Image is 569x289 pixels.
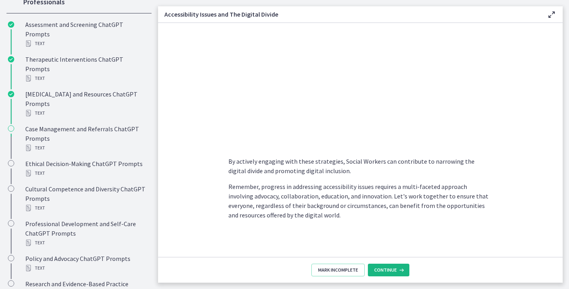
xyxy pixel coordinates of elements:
[25,238,149,247] div: Text
[228,157,492,176] p: By actively engaging with these strategies, Social Workers can contribute to narrowing the digita...
[318,267,358,273] span: Mark Incomplete
[368,264,409,276] button: Continue
[25,203,149,213] div: Text
[25,74,149,83] div: Text
[25,89,149,118] div: [MEDICAL_DATA] and Resources ChatGPT Prompts
[8,56,14,62] i: Completed
[25,254,149,273] div: Policy and Advocacy ChatGPT Prompts
[8,21,14,28] i: Completed
[25,219,149,247] div: Professional Development and Self-Care ChatGPT Prompts
[25,143,149,153] div: Text
[25,168,149,178] div: Text
[8,91,14,97] i: Completed
[25,124,149,153] div: Case Management and Referrals ChatGPT Prompts
[25,184,149,213] div: Cultural Competence and Diversity ChatGPT Prompts
[25,39,149,48] div: Text
[164,9,534,19] h3: Accessibility Issues and The Digital Divide
[25,108,149,118] div: Text
[25,20,149,48] div: Assessment and Screening ChatGPT Prompts
[228,182,492,220] p: Remember, progress in addressing accessibility issues requires a multi-faceted approach involving...
[25,263,149,273] div: Text
[25,159,149,178] div: Ethical Decision-Making ChatGPT Prompts
[374,267,397,273] span: Continue
[25,55,149,83] div: Therapeutic Interventions ChatGPT Prompts
[311,264,365,276] button: Mark Incomplete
